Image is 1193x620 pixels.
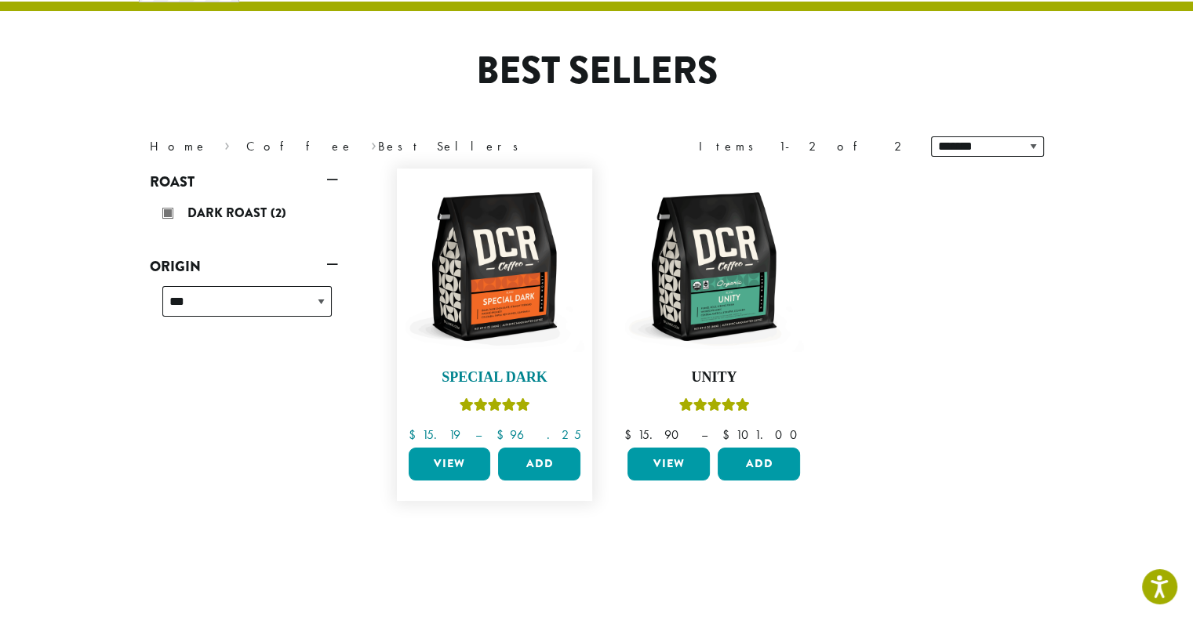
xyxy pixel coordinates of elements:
button: Add [498,448,580,480]
img: DCR-12oz-Special-Dark-Stock-scaled.png [404,176,584,357]
div: Rated 5.00 out of 5 [459,396,529,419]
h1: Best Sellers [138,49,1056,94]
span: › [371,132,376,156]
a: Roast [150,169,338,195]
bdi: 96.25 [496,426,580,443]
a: Coffee [246,138,354,154]
button: Add [718,448,800,480]
bdi: 15.90 [624,426,686,443]
div: Roast [150,195,338,234]
div: Items 1-2 of 2 [699,137,907,156]
a: View [627,448,710,480]
h4: Special Dark [405,369,585,386]
h4: Unity [624,369,804,386]
span: – [700,426,707,443]
span: $ [496,426,509,443]
img: DCR-12oz-FTO-Unity-Stock-scaled.png [624,176,804,357]
span: $ [408,426,421,443]
span: $ [624,426,637,443]
nav: Breadcrumb [150,137,573,156]
a: Home [150,138,208,154]
span: Dark Roast [187,204,271,222]
a: View [409,448,491,480]
a: Origin [150,253,338,280]
span: $ [722,426,735,443]
div: Rated 5.00 out of 5 [678,396,749,419]
a: Special DarkRated 5.00 out of 5 [405,176,585,441]
div: Origin [150,280,338,335]
span: (2) [271,204,286,222]
bdi: 15.19 [408,426,460,443]
span: – [475,426,481,443]
a: UnityRated 5.00 out of 5 [624,176,804,441]
bdi: 101.00 [722,426,804,443]
span: › [224,132,230,156]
